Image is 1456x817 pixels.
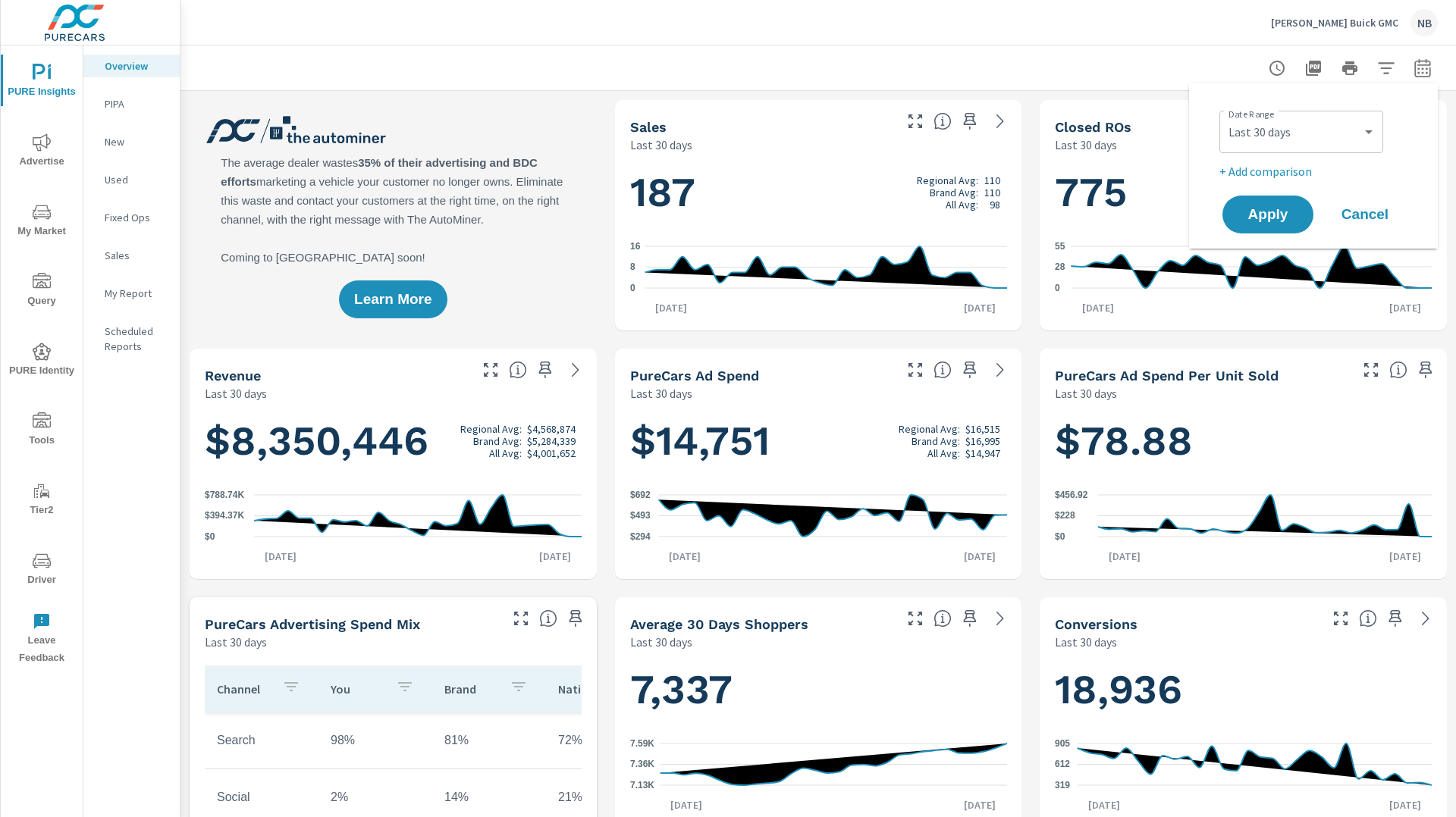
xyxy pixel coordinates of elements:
a: See more details in report [988,606,1012,631]
h5: Sales [630,119,667,135]
p: + Add comparison [1219,162,1414,180]
p: 110 [984,174,1000,186]
p: Brand [444,681,497,696]
span: Save this to your personalized report [958,358,982,382]
button: Make Fullscreen [509,606,533,631]
p: [DATE] [1379,797,1432,812]
h1: 775 [1055,167,1432,218]
td: 98% [318,722,432,759]
p: Channel [217,681,270,696]
p: $16,515 [965,423,1000,435]
text: 16 [630,241,641,252]
p: $5,284,339 [527,435,576,447]
text: 8 [630,262,635,273]
p: [DATE] [953,300,1006,315]
h5: Average 30 Days Shoppers [630,616,808,632]
h1: $78.88 [1055,415,1432,467]
p: [DATE] [1078,797,1131,812]
button: Learn More [339,280,447,318]
span: Average cost of advertising per each vehicle sold at the dealer over the selected date range. The... [1389,361,1407,379]
span: Leave Feedback [5,612,78,667]
button: Make Fullscreen [903,606,927,631]
p: 98 [990,199,1000,211]
p: Last 30 days [1055,136,1117,154]
div: Sales [83,244,180,267]
text: $692 [630,490,651,500]
a: See more details in report [1414,606,1438,631]
span: Total cost of media for all PureCars channels for the selected dealership group over the selected... [934,361,952,379]
text: 0 [1055,283,1060,293]
div: My Report [83,282,180,305]
p: Last 30 days [205,384,267,402]
span: A rolling 30 day total of daily Shoppers on the dealership website, averaged over the selected da... [934,609,952,628]
div: Overview [83,55,180,77]
p: [PERSON_NAME] Buick GMC [1271,16,1398,30]
button: Make Fullscreen [479,358,503,382]
text: 319 [1055,780,1070,790]
h1: $8,350,446 [205,415,582,467]
button: Apply Filters [1371,53,1401,83]
p: PIPA [105,96,168,111]
span: Save this to your personalized report [563,606,588,631]
text: $0 [1055,531,1065,542]
p: Overview [105,58,168,74]
h5: PureCars Ad Spend Per Unit Sold [1055,368,1279,383]
p: Last 30 days [1055,384,1117,402]
span: Save this to your personalized report [1414,358,1438,382]
a: See more details in report [988,358,1012,382]
h5: Revenue [205,368,261,383]
span: Tools [5,412,78,449]
span: Advertise [5,133,78,171]
h5: Closed ROs [1055,119,1131,135]
text: $228 [1055,511,1075,521]
p: Regional Avg: [460,423,522,435]
text: 55 [1055,241,1065,252]
text: $0 [205,531,215,542]
p: Last 30 days [205,633,267,651]
p: [DATE] [254,549,307,564]
span: Total sales revenue over the selected date range. [Source: This data is sourced from the dealer’s... [509,361,527,379]
text: 7.36K [630,759,654,770]
div: New [83,130,180,153]
td: 14% [432,778,546,816]
p: Fixed Ops [105,210,168,225]
text: 7.59K [630,738,654,749]
p: [DATE] [1379,300,1432,315]
h5: PureCars Ad Spend [630,368,759,383]
p: Last 30 days [630,384,692,402]
span: Cancel [1335,208,1395,221]
text: 28 [1055,261,1065,272]
p: Brand Avg: [930,186,978,199]
p: [DATE] [658,549,711,564]
p: [DATE] [1098,549,1151,564]
h1: 187 [630,167,1007,218]
p: You [331,681,384,696]
span: Apply [1238,208,1298,221]
span: This table looks at how you compare to the amount of budget you spend per channel as opposed to y... [539,609,557,628]
p: Brand Avg: [473,435,522,447]
td: 81% [432,722,546,759]
td: Social [205,778,318,816]
text: 905 [1055,738,1070,749]
div: nav menu [1,45,83,673]
p: Last 30 days [630,633,692,651]
p: New [105,134,168,149]
p: $14,947 [965,447,1000,459]
text: $456.92 [1055,490,1088,500]
p: Sales [105,248,168,263]
td: 21% [546,778,660,816]
text: $394.37K [205,511,244,521]
h5: PureCars Advertising Spend Mix [205,616,420,632]
td: 72% [546,722,660,759]
p: $4,568,874 [527,423,576,435]
span: Number of vehicles sold by the dealership over the selected date range. [Source: This data is sou... [934,112,952,130]
text: 0 [630,283,635,293]
h1: 7,337 [630,664,1007,715]
h1: 18,936 [1055,664,1432,715]
p: Regional Avg: [899,423,960,435]
span: Save this to your personalized report [958,109,982,133]
button: Cancel [1319,196,1410,233]
button: Make Fullscreen [903,358,927,382]
div: PIPA [83,92,180,115]
button: Select Date Range [1407,53,1438,83]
